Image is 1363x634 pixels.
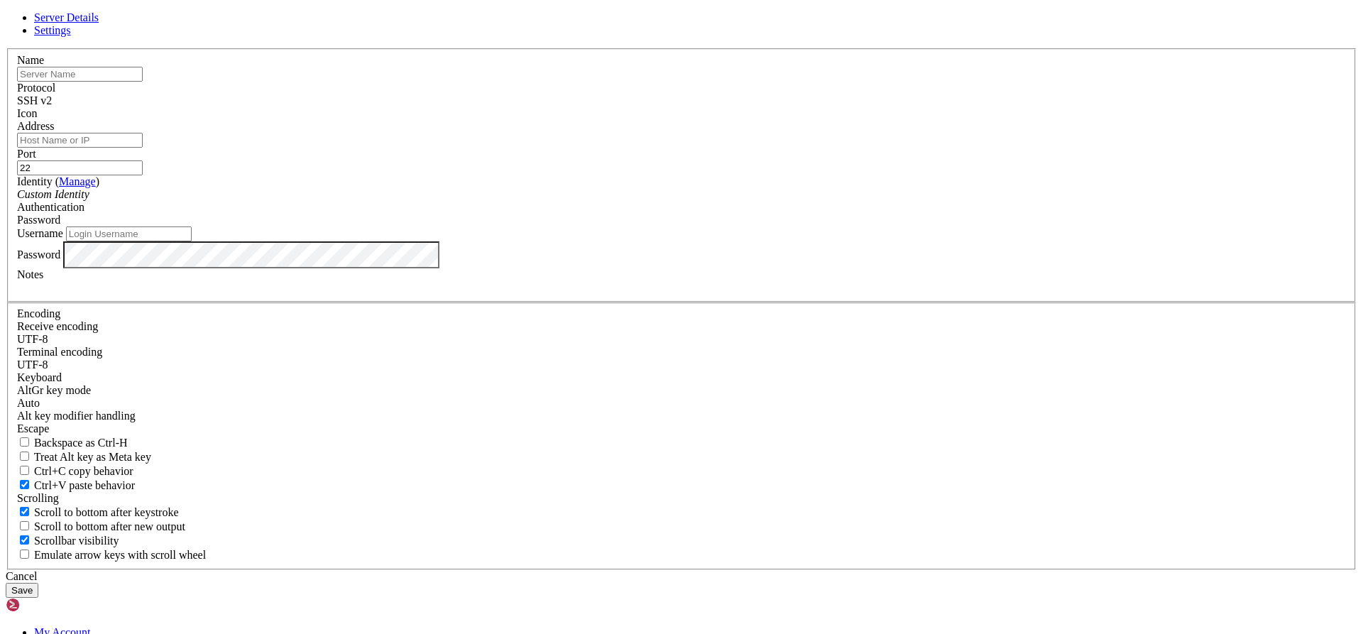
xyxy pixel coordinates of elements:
input: Scroll to bottom after keystroke [20,507,29,516]
label: Controls how the Alt key is handled. Escape: Send an ESC prefix. 8-Bit: Add 128 to the typed char... [17,410,136,422]
input: Scroll to bottom after new output [20,521,29,530]
img: Shellngn [6,598,87,612]
label: The vertical scrollbar mode. [17,535,119,547]
div: Custom Identity [17,188,1346,201]
div: UTF-8 [17,333,1346,346]
div: Password [17,214,1346,226]
label: Notes [17,268,43,280]
span: Scrollbar visibility [34,535,119,547]
div: SSH v2 [17,94,1346,107]
span: Backspace as Ctrl-H [34,437,128,449]
a: Settings [34,24,71,36]
label: Whether to scroll to the bottom on any keystroke. [17,506,179,518]
div: UTF-8 [17,359,1346,371]
span: Password [17,214,60,226]
span: SSH v2 [17,94,52,106]
div: Escape [17,422,1346,435]
label: Scroll to bottom after new output. [17,520,185,532]
i: Custom Identity [17,188,89,200]
input: Ctrl+V paste behavior [20,480,29,489]
input: Scrollbar visibility [20,535,29,545]
input: Backspace as Ctrl-H [20,437,29,447]
label: Keyboard [17,371,62,383]
label: Port [17,148,36,160]
input: Treat Alt key as Meta key [20,452,29,461]
div: Cancel [6,570,1357,583]
button: Save [6,583,38,598]
span: Emulate arrow keys with scroll wheel [34,549,206,561]
label: Set the expected encoding for data received from the host. If the encodings do not match, visual ... [17,320,98,332]
input: Login Username [66,226,192,241]
span: UTF-8 [17,359,48,371]
label: The default terminal encoding. ISO-2022 enables character map translations (like graphics maps). ... [17,346,102,358]
span: Scroll to bottom after new output [34,520,185,532]
label: Icon [17,107,37,119]
span: Auto [17,397,40,409]
input: Port Number [17,160,143,175]
a: Server Details [34,11,99,23]
label: Ctrl-C copies if true, send ^C to host if false. Ctrl-Shift-C sends ^C to host if true, copies if... [17,465,133,477]
span: Escape [17,422,49,434]
span: Scroll to bottom after keystroke [34,506,179,518]
label: Authentication [17,201,84,213]
div: Auto [17,397,1346,410]
label: Password [17,248,60,260]
input: Emulate arrow keys with scroll wheel [20,550,29,559]
input: Server Name [17,67,143,82]
span: UTF-8 [17,333,48,345]
span: Treat Alt key as Meta key [34,451,151,463]
label: Set the expected encoding for data received from the host. If the encodings do not match, visual ... [17,384,91,396]
label: If true, the backspace should send BS ('\x08', aka ^H). Otherwise the backspace key should send '... [17,437,128,449]
label: Identity [17,175,99,187]
label: Scrolling [17,492,59,504]
span: Ctrl+V paste behavior [34,479,135,491]
label: Ctrl+V pastes if true, sends ^V to host if false. Ctrl+Shift+V sends ^V to host if true, pastes i... [17,479,135,491]
span: Ctrl+C copy behavior [34,465,133,477]
label: Name [17,54,44,66]
label: Whether the Alt key acts as a Meta key or as a distinct Alt key. [17,451,151,463]
input: Ctrl+C copy behavior [20,466,29,475]
label: Protocol [17,82,55,94]
label: Address [17,120,54,132]
input: Host Name or IP [17,133,143,148]
label: Username [17,227,63,239]
span: ( ) [55,175,99,187]
a: Manage [59,175,96,187]
label: Encoding [17,307,60,319]
label: When using the alternative screen buffer, and DECCKM (Application Cursor Keys) is active, mouse w... [17,549,206,561]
